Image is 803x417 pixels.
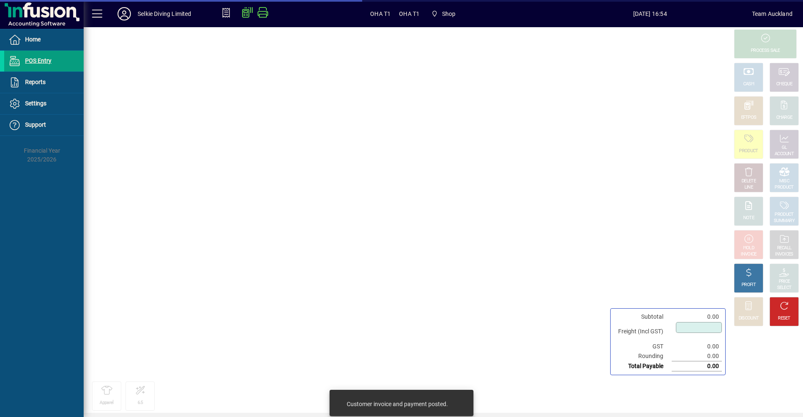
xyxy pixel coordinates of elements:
[742,178,756,184] div: DELETE
[751,48,780,54] div: PROCESS SALE
[777,245,792,251] div: RECALL
[25,79,46,85] span: Reports
[25,100,46,107] span: Settings
[548,7,752,20] span: [DATE] 16:54
[370,7,391,20] span: OHA T1
[775,184,793,191] div: PRODUCT
[775,251,793,258] div: INVOICES
[775,212,793,218] div: PRODUCT
[743,215,754,221] div: NOTE
[4,72,84,93] a: Reports
[778,315,790,322] div: RESET
[776,115,793,121] div: CHARGE
[782,145,787,151] div: GL
[774,218,795,224] div: SUMMARY
[672,361,722,371] td: 0.00
[614,322,672,342] td: Freight (Incl GST)
[614,342,672,351] td: GST
[744,184,753,191] div: LINE
[672,351,722,361] td: 0.00
[741,115,757,121] div: EFTPOS
[739,148,758,154] div: PRODUCT
[347,400,448,408] div: Customer invoice and payment posted.
[779,279,790,285] div: PRICE
[743,245,754,251] div: HOLD
[752,7,793,20] div: Team Auckland
[776,81,792,87] div: CHEQUE
[614,312,672,322] td: Subtotal
[138,400,143,406] div: 6.5
[614,351,672,361] td: Rounding
[111,6,138,21] button: Profile
[779,178,789,184] div: MISC
[25,57,51,64] span: POS Entry
[672,312,722,322] td: 0.00
[672,342,722,351] td: 0.00
[4,93,84,114] a: Settings
[138,7,192,20] div: Selkie Diving Limited
[777,285,792,291] div: SELECT
[25,36,41,43] span: Home
[4,115,84,136] a: Support
[100,400,113,406] div: Apparel
[775,151,794,157] div: ACCOUNT
[399,7,419,20] span: OHA T1
[614,361,672,371] td: Total Payable
[25,121,46,128] span: Support
[739,315,759,322] div: DISCOUNT
[742,282,756,288] div: PROFIT
[743,81,754,87] div: CASH
[4,29,84,50] a: Home
[428,6,459,21] span: Shop
[442,7,456,20] span: Shop
[741,251,756,258] div: INVOICE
